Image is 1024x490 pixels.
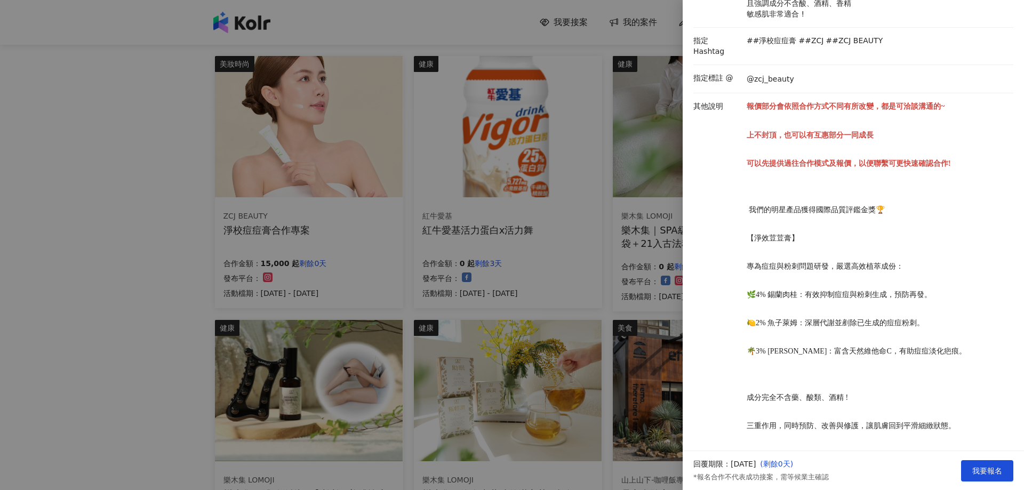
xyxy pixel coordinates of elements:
span: 三重作用，同時預防、改善與修護，讓肌膚回到平滑細緻狀態。 [747,422,956,430]
p: ##淨校痘痘膏 [747,36,796,46]
span: 成分完全不含藥、酸類、酒精 ! [747,393,848,401]
p: ( 剩餘0天 ) [760,459,828,470]
button: 我要報名 [961,460,1013,481]
p: 指定標註 @ [693,73,741,84]
p: 回覆期限：[DATE] [693,459,756,470]
strong: 上不封頂，也可以有互惠部分一同成長 [747,131,874,139]
p: ##ZCJ BEAUTY [826,36,883,46]
p: @zcj_beauty [747,74,794,85]
p: *報名合作不代表成功接案，需等候業主確認 [693,472,829,482]
span: 【淨效荳荳膏】 [747,234,799,242]
p: ##ZCJ [798,36,823,46]
span: 我們的明星產品獲得國際品質評鑑金獎🏆 [749,206,885,214]
span: 🌴3% [PERSON_NAME]：富含天然維他命C，有助痘痘淡化疤痕。 [747,347,966,355]
span: 專為痘痘與粉刺問題研發，嚴選高效植萃成份： [747,262,903,270]
span: 🌿4% 錫蘭肉桂：有效抑制痘痘與粉刺生成，預防再發。 [747,291,932,299]
span: 🍋2% 魚子萊姆：深層代謝並剷除已生成的痘痘粉刺。 [747,319,924,327]
p: 其他說明 [693,101,741,112]
p: 指定 Hashtag [693,36,741,57]
strong: 可以先提供過往合作模式及報價，以便聯繫可更快速確認合作! [747,159,951,167]
strong: 報價部分會依照合作方式不同有所改變，都是可洽談溝通的~ [747,102,945,110]
span: 我要報名 [972,467,1002,475]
